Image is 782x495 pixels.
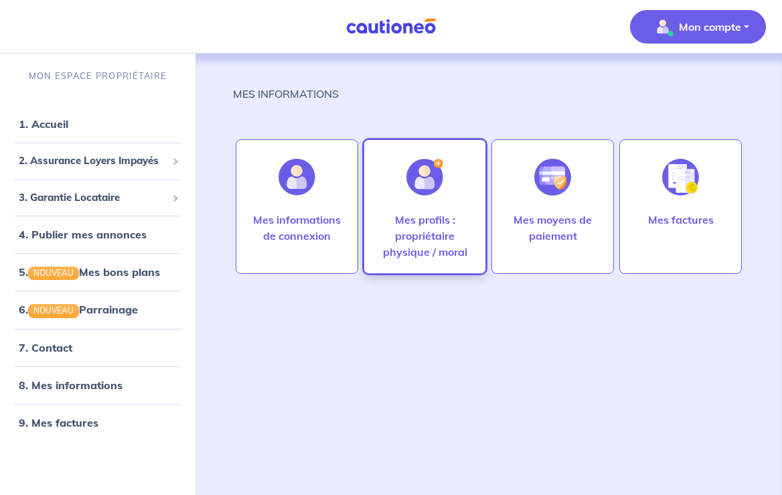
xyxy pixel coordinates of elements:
a: 5.NOUVEAUMes bons plans [19,265,160,279]
div: 4. Publier mes annonces [5,221,190,248]
button: illu_account_valid_menu.svgMon compte [630,10,766,44]
div: 1. Accueil [5,111,190,137]
p: MON ESPACE PROPRIÉTAIRE [29,70,167,82]
a: 1. Accueil [19,117,68,131]
a: 7. Contact [19,341,72,354]
a: 6.NOUVEAUParrainage [19,303,138,316]
div: 3. Garantie Locataire [5,185,190,211]
a: 9. Mes factures [19,416,98,429]
img: illu_account_add.svg [406,159,443,196]
img: illu_invoice.svg [662,159,699,196]
p: Mes factures [648,212,714,228]
p: Mes moyens de paiement [505,212,600,244]
p: MES INFORMATIONS [233,86,339,102]
div: 6.NOUVEAUParrainage [5,296,190,323]
span: 3. Garantie Locataire [19,190,167,206]
a: 8. Mes informations [19,378,123,392]
img: illu_account.svg [279,159,315,196]
div: 7. Contact [5,334,190,361]
div: 9. Mes factures [5,409,190,436]
a: 4. Publier mes annonces [19,228,147,241]
p: Mon compte [679,19,741,35]
div: 2. Assurance Loyers Impayés [5,148,190,174]
img: illu_account_valid_menu.svg [652,16,674,38]
img: Cautioneo [341,18,441,35]
div: 8. Mes informations [5,372,190,399]
p: Mes profils : propriétaire physique / moral [378,212,472,260]
img: illu_credit_card_no_anim.svg [534,159,571,196]
div: 5.NOUVEAUMes bons plans [5,259,190,285]
span: 2. Assurance Loyers Impayés [19,153,167,169]
p: Mes informations de connexion [250,212,344,244]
